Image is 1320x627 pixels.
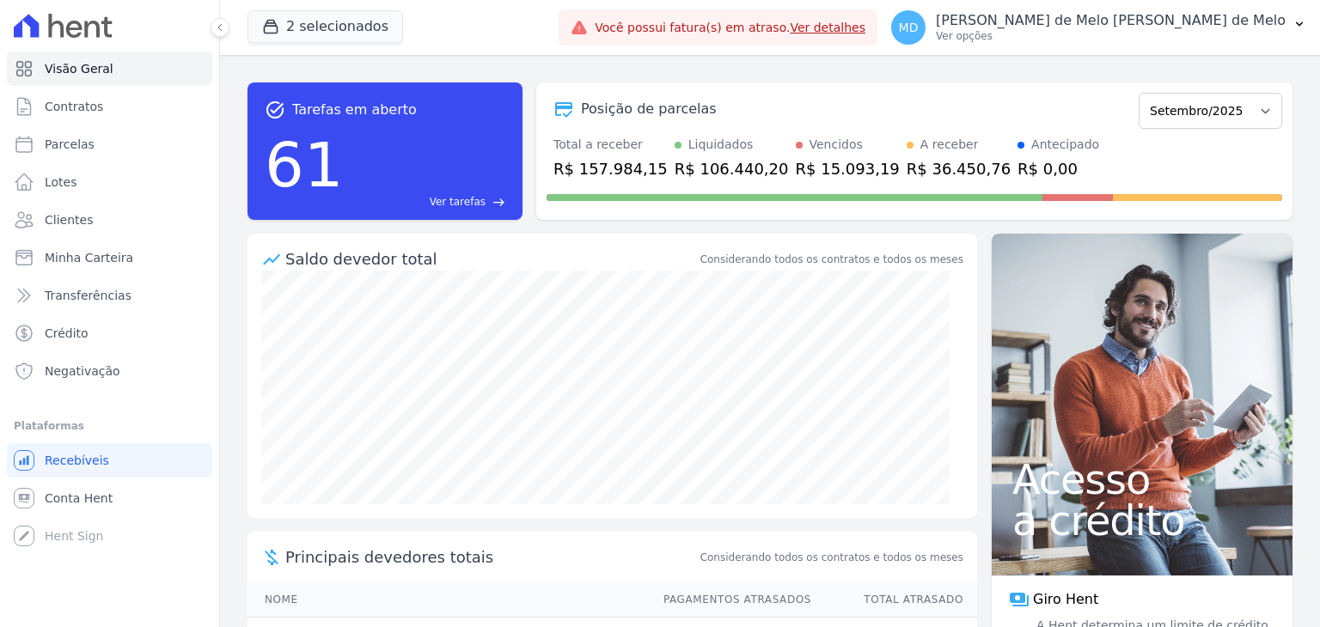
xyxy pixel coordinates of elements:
div: Posição de parcelas [581,99,717,119]
a: Negativação [7,354,212,388]
a: Minha Carteira [7,240,212,275]
span: MD [899,21,919,33]
span: task_alt [265,100,285,120]
button: MD [PERSON_NAME] de Melo [PERSON_NAME] de Melo Ver opções [877,3,1320,52]
a: Ver detalhes [790,21,865,34]
a: Crédito [7,316,212,350]
div: Vencidos [810,136,863,154]
div: R$ 157.984,15 [553,157,668,180]
span: Lotes [45,173,77,191]
span: Tarefas em aberto [292,100,417,120]
span: Crédito [45,325,89,342]
div: Antecipado [1031,136,1099,154]
div: Total a receber [553,136,668,154]
span: Ver tarefas [430,194,486,210]
th: Nome [247,582,647,618]
a: Contratos [7,89,212,124]
a: Recebíveis [7,443,212,478]
div: A receber [920,136,979,154]
span: Considerando todos os contratos e todos os meses [700,550,963,565]
a: Lotes [7,165,212,199]
span: Acesso [1012,459,1272,500]
a: Transferências [7,278,212,313]
div: Considerando todos os contratos e todos os meses [700,252,963,267]
span: Giro Hent [1033,589,1098,610]
button: 2 selecionados [247,10,403,43]
div: R$ 36.450,76 [907,157,1011,180]
span: a crédito [1012,500,1272,541]
div: R$ 15.093,19 [796,157,900,180]
div: Saldo devedor total [285,247,697,271]
p: [PERSON_NAME] de Melo [PERSON_NAME] de Melo [936,12,1286,29]
div: Plataformas [14,416,205,436]
span: Contratos [45,98,103,115]
span: east [492,196,505,209]
span: Parcelas [45,136,95,153]
span: Recebíveis [45,452,109,469]
span: Transferências [45,287,131,304]
p: Ver opções [936,29,1286,43]
div: 61 [265,120,344,210]
a: Parcelas [7,127,212,161]
span: Minha Carteira [45,249,133,266]
div: R$ 106.440,20 [675,157,789,180]
a: Visão Geral [7,52,212,86]
th: Pagamentos Atrasados [647,582,812,618]
span: Visão Geral [45,60,113,77]
a: Ver tarefas east [351,194,505,210]
div: R$ 0,00 [1017,157,1099,180]
a: Clientes [7,203,212,237]
th: Total Atrasado [812,582,977,618]
span: Você possui fatura(s) em atraso. [595,19,865,37]
span: Conta Hent [45,490,113,507]
span: Negativação [45,362,120,380]
div: Liquidados [688,136,754,154]
a: Conta Hent [7,481,212,515]
span: Principais devedores totais [285,545,697,569]
span: Clientes [45,211,93,228]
